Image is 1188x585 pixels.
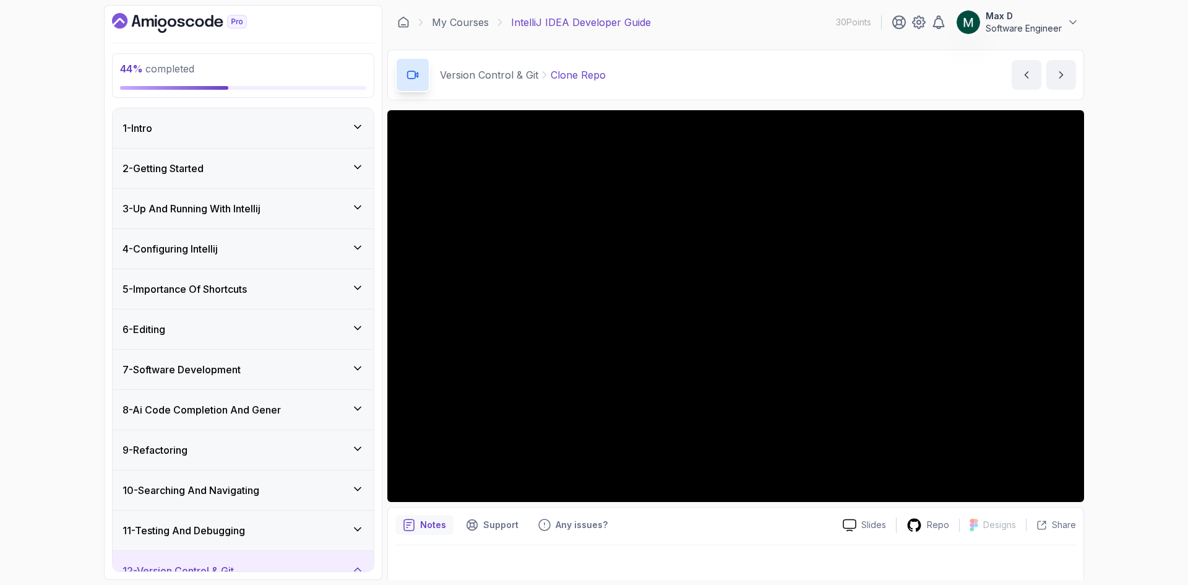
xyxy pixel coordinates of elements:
[395,515,454,535] button: notes button
[123,201,260,216] h3: 3 - Up And Running With Intellij
[113,189,374,228] button: 3-Up And Running With Intellij
[113,149,374,188] button: 2-Getting Started
[123,161,204,176] h3: 2 - Getting Started
[123,282,247,297] h3: 5 - Importance Of Shortcuts
[113,430,374,470] button: 9-Refactoring
[1046,60,1076,90] button: next content
[897,518,959,533] a: Repo
[120,63,143,75] span: 44 %
[123,362,241,377] h3: 7 - Software Development
[927,519,949,531] p: Repo
[123,322,165,337] h3: 6 - Editing
[123,443,187,457] h3: 9 - Refactoring
[420,519,446,531] p: Notes
[113,350,374,389] button: 7-Software Development
[986,10,1062,22] p: Max D
[956,10,1079,35] button: user profile imageMax DSoftware Engineer
[123,483,259,498] h3: 10 - Searching And Navigating
[113,229,374,269] button: 4-Configuring Intellij
[483,519,519,531] p: Support
[113,108,374,148] button: 1-Intro
[123,402,281,417] h3: 8 - Ai Code Completion And Gener
[112,13,275,33] a: Dashboard
[957,11,980,34] img: user profile image
[551,67,606,82] p: Clone Repo
[113,269,374,309] button: 5-Importance Of Shortcuts
[953,272,1176,529] iframe: chat widget
[836,16,871,28] p: 30 Points
[432,15,489,30] a: My Courses
[123,523,245,538] h3: 11 - Testing And Debugging
[123,241,218,256] h3: 4 - Configuring Intellij
[833,519,896,532] a: Slides
[113,511,374,550] button: 11-Testing And Debugging
[397,16,410,28] a: Dashboard
[531,515,615,535] button: Feedback button
[113,310,374,349] button: 6-Editing
[123,563,234,578] h3: 12 - Version Control & Git
[556,519,608,531] p: Any issues?
[387,110,1084,502] iframe: 6 - Clone Repo
[861,519,886,531] p: Slides
[113,470,374,510] button: 10-Searching And Navigating
[511,15,651,30] p: IntelliJ IDEA Developer Guide
[1012,60,1041,90] button: previous content
[120,63,194,75] span: completed
[986,22,1062,35] p: Software Engineer
[458,515,526,535] button: Support button
[440,67,538,82] p: Version Control & Git
[1136,535,1176,573] iframe: chat widget
[113,390,374,430] button: 8-Ai Code Completion And Gener
[123,121,152,136] h3: 1 - Intro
